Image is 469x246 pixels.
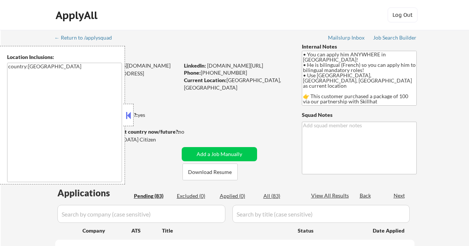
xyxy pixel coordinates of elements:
div: Internal Notes [302,43,417,50]
div: Applied (0) [220,192,257,200]
div: Pending (83) [134,192,171,200]
div: ← Return to /applysquad [54,35,119,40]
div: Back [360,192,372,199]
div: Title [162,227,291,234]
input: Search by title (case sensitive) [232,205,410,223]
div: [GEOGRAPHIC_DATA], [GEOGRAPHIC_DATA] [184,77,290,91]
strong: LinkedIn: [184,62,206,69]
div: Company [82,227,131,234]
div: All (83) [263,192,301,200]
strong: Current Location: [184,77,226,83]
a: Job Search Builder [373,35,417,42]
a: ← Return to /applysquad [54,35,119,42]
div: no [178,128,200,136]
div: [PHONE_NUMBER] [184,69,290,77]
div: Applications [57,189,131,197]
div: Excluded (0) [177,192,214,200]
div: View All Results [311,192,351,199]
div: Next [394,192,406,199]
div: Job Search Builder [373,35,417,40]
div: Date Applied [373,227,406,234]
div: ATS [131,227,162,234]
div: Status [298,224,362,237]
input: Search by company (case sensitive) [57,205,225,223]
div: ApplyAll [56,9,100,22]
button: Log Out [388,7,418,22]
a: [DOMAIN_NAME][URL] [207,62,263,69]
button: Add a Job Manually [182,147,257,161]
button: Download Resume [182,164,238,180]
a: Mailslurp Inbox [328,35,365,42]
div: Squad Notes [302,111,417,119]
strong: Phone: [184,69,201,76]
div: Mailslurp Inbox [328,35,365,40]
div: Location Inclusions: [7,53,122,61]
